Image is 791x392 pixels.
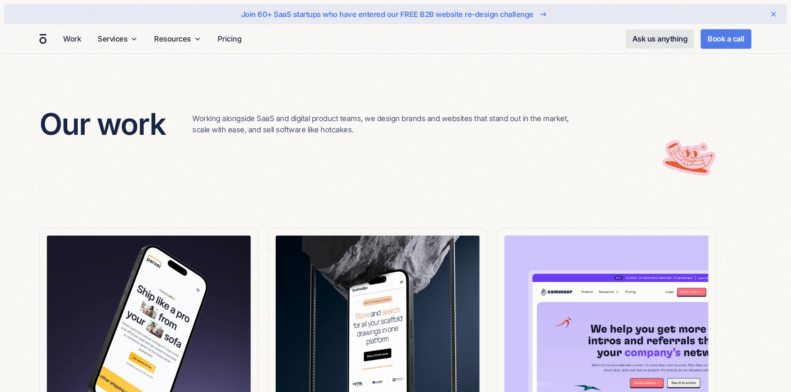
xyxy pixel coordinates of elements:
p: Working alongside SaaS and digital product teams, we design brands and websites that stand out in... [192,113,584,135]
div: Services [98,33,127,44]
h2: Our work [39,106,166,142]
div: Services [94,24,141,54]
a: Ask us anything [626,29,694,49]
div: Resources [154,33,191,44]
a: Pricing [214,31,245,47]
a: home [39,34,47,44]
a: Work [60,31,84,47]
div: Resources [151,24,204,54]
a: Book a call [700,29,752,49]
a: Join 60+ SaaS startups who have entered our FREE B2B website re-design challenge [31,7,760,21]
div: Join 60+ SaaS startups who have entered our FREE B2B website re-design challenge [241,9,534,20]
